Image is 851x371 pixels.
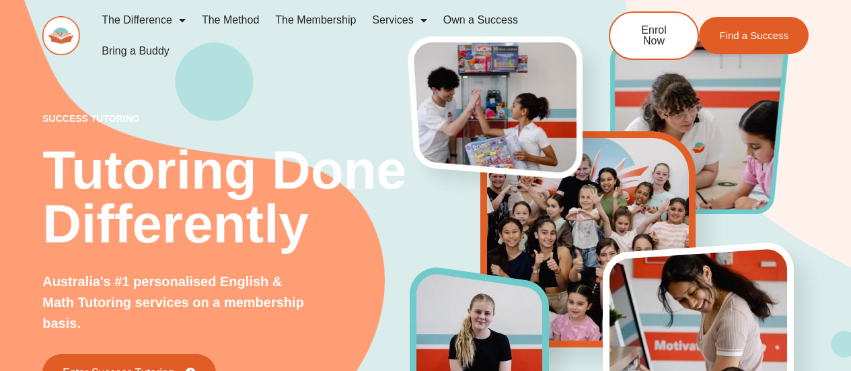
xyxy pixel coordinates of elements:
[94,5,194,36] a: The Difference
[194,5,267,36] a: The Method
[94,36,178,67] a: Bring a Buddy
[267,5,364,36] a: The Membership
[94,5,564,67] nav: Menu
[699,17,809,54] a: Find a Success
[42,114,410,123] p: success tutoring
[719,30,788,40] span: Find a Success
[364,5,435,36] a: Services
[630,25,677,46] span: Enrol Now
[42,143,410,251] h2: Tutoring Done Differently
[435,5,526,36] a: Own a Success
[609,11,699,60] a: Enrol Now
[42,271,311,334] p: Australia's #1 personalised English & Math Tutoring services on a membership basis.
